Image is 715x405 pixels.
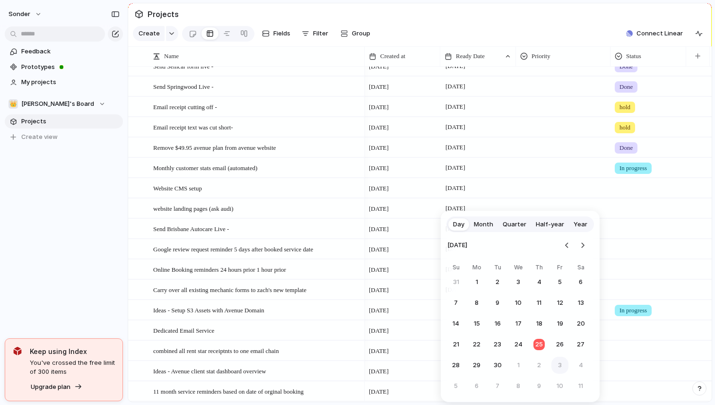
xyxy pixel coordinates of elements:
[468,336,485,353] button: Monday, September 22nd, 2025
[572,263,589,274] th: Saturday
[468,378,485,395] button: Monday, October 6th, 2025
[551,357,568,374] button: Friday, October 3rd, 2025
[551,378,568,395] button: Friday, October 10th, 2025
[531,263,548,274] th: Thursday
[572,294,589,311] button: Saturday, September 13th, 2025
[453,220,464,229] span: Day
[489,357,506,374] button: Tuesday, September 30th, 2025
[489,274,506,291] button: Tuesday, September 2nd, 2025
[447,378,464,395] button: Sunday, October 5th, 2025
[510,357,527,374] button: Wednesday, October 1st, 2025
[510,336,527,353] button: Wednesday, September 24th, 2025
[469,217,498,232] button: Month
[474,220,493,229] span: Month
[531,294,548,311] button: Thursday, September 11th, 2025
[447,336,464,353] button: Sunday, September 21st, 2025
[468,357,485,374] button: Monday, September 29th, 2025
[510,378,527,395] button: Wednesday, October 8th, 2025
[551,294,568,311] button: Friday, September 12th, 2025
[447,235,467,256] span: [DATE]
[489,378,506,395] button: Tuesday, October 7th, 2025
[551,263,568,274] th: Friday
[572,336,589,353] button: Saturday, September 27th, 2025
[531,315,548,332] button: Thursday, September 18th, 2025
[572,315,589,332] button: Saturday, September 20th, 2025
[572,357,589,374] button: Saturday, October 4th, 2025
[447,315,464,332] button: Sunday, September 14th, 2025
[531,378,548,395] button: Thursday, October 9th, 2025
[503,220,526,229] span: Quarter
[560,239,574,252] button: Go to the Previous Month
[531,357,548,374] button: Thursday, October 2nd, 2025
[498,217,531,232] button: Quarter
[448,217,469,232] button: Day
[489,315,506,332] button: Tuesday, September 16th, 2025
[531,217,569,232] button: Half-year
[551,315,568,332] button: Friday, September 19th, 2025
[447,263,589,395] table: September 2025
[468,294,485,311] button: Monday, September 8th, 2025
[510,274,527,291] button: Wednesday, September 3rd, 2025
[510,263,527,274] th: Wednesday
[551,274,568,291] button: Friday, September 5th, 2025
[447,274,464,291] button: Sunday, August 31st, 2025
[468,315,485,332] button: Monday, September 15th, 2025
[447,294,464,311] button: Sunday, September 7th, 2025
[531,336,548,353] button: Today, Thursday, September 25th, 2025
[447,357,464,374] button: Sunday, September 28th, 2025
[572,274,589,291] button: Saturday, September 6th, 2025
[447,263,464,274] th: Sunday
[468,263,485,274] th: Monday
[551,336,568,353] button: Friday, September 26th, 2025
[510,315,527,332] button: Wednesday, September 17th, 2025
[569,217,592,232] button: Year
[468,274,485,291] button: Monday, September 1st, 2025
[576,239,589,252] button: Go to the Next Month
[536,220,564,229] span: Half-year
[574,220,587,229] span: Year
[489,336,506,353] button: Tuesday, September 23rd, 2025
[531,274,548,291] button: Thursday, September 4th, 2025
[572,378,589,395] button: Saturday, October 11th, 2025
[489,263,506,274] th: Tuesday
[510,294,527,311] button: Wednesday, September 10th, 2025
[489,294,506,311] button: Tuesday, September 9th, 2025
